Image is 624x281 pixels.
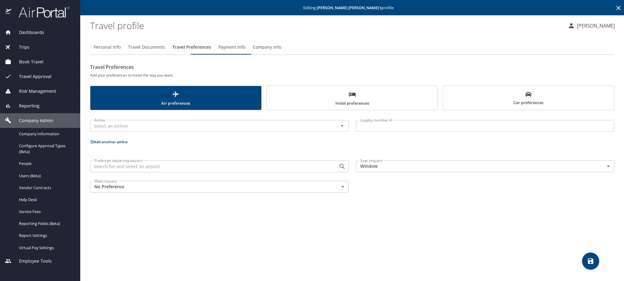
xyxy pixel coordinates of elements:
span: Company Info [253,43,281,51]
span: Car preferences [447,91,610,106]
p: Editing profile [82,6,622,10]
span: Book Travel [11,58,43,65]
button: Open [338,162,346,171]
input: Search for and select an airport [92,162,329,170]
span: Travel Documents [128,43,165,51]
strong: [PERSON_NAME] [PERSON_NAME] 's [317,5,382,10]
div: Window [356,160,615,172]
h6: Add your preferences to travel the way you want [90,72,614,78]
span: Air preferences [94,91,258,107]
img: airportal-logo.png [12,6,70,18]
span: Employee Tools [11,258,52,264]
span: Company Admin [11,117,53,124]
span: Travel Preferences [172,43,211,51]
span: Hotel preferences [270,91,434,107]
span: Payment Info [218,43,245,51]
span: Reporting Fields (Beta) [19,221,73,227]
span: Company Information [19,131,73,137]
div: scrollable force tabs example [90,86,614,110]
span: Travel Approval [11,73,51,80]
span: Trips [11,44,29,51]
span: Reporting [11,103,40,109]
img: icon-airportal.png [6,6,12,18]
span: Dashboards [11,29,44,36]
span: Virtual Pay Settings [19,245,73,251]
input: Select an Airline [92,122,329,130]
span: Users (Beta) [19,173,73,179]
span: Help Desk [19,197,73,203]
span: Personal Info [94,43,121,51]
div: Profile [90,40,614,54]
button: [PERSON_NAME] [565,20,617,31]
span: Report Settings [19,233,73,238]
span: Risk Management [11,88,56,95]
span: Service Fees [19,209,73,215]
button: save [582,253,599,270]
button: Add another airline [90,139,128,144]
div: No Preference [90,181,349,193]
h1: Travel profile [90,16,563,35]
span: People [19,161,73,167]
span: Configure Approval Types (Beta) [19,143,73,155]
span: Vendor Contracts [19,185,73,191]
p: [PERSON_NAME] [575,22,615,29]
button: Open [338,122,346,130]
h2: Travel Preferences [90,62,614,72]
